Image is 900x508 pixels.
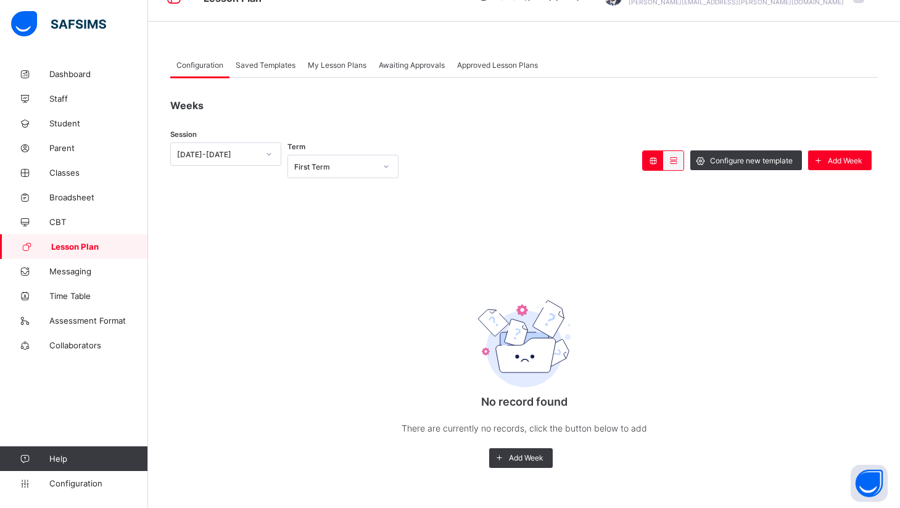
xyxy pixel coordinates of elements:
[49,118,148,128] span: Student
[49,266,148,276] span: Messaging
[457,60,538,70] span: Approved Lesson Plans
[401,395,648,408] p: No record found
[177,150,258,159] div: [DATE]-[DATE]
[49,192,148,202] span: Broadsheet
[236,60,295,70] span: Saved Templates
[308,60,366,70] span: My Lesson Plans
[49,143,148,153] span: Parent
[851,465,888,502] button: Open asap
[176,60,223,70] span: Configuration
[478,300,571,387] img: emptyFolder.c0dd6c77127a4b698b748a2c71dfa8de.svg
[11,11,106,37] img: safsims
[49,291,148,301] span: Time Table
[49,217,148,227] span: CBT
[49,168,148,178] span: Classes
[287,142,305,151] span: Term
[379,60,445,70] span: Awaiting Approvals
[49,340,148,350] span: Collaborators
[49,94,148,104] span: Staff
[828,156,862,165] span: Add Week
[170,130,197,139] span: Session
[401,420,648,436] p: There are currently no records, click the button below to add
[710,156,793,165] span: Configure new template
[401,266,648,480] div: No record found
[49,69,148,79] span: Dashboard
[294,162,376,171] div: First Term
[170,99,204,112] span: Weeks
[49,478,147,488] span: Configuration
[51,242,148,252] span: Lesson Plan
[49,454,147,464] span: Help
[49,316,148,326] span: Assessment Format
[509,453,543,462] span: Add Week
